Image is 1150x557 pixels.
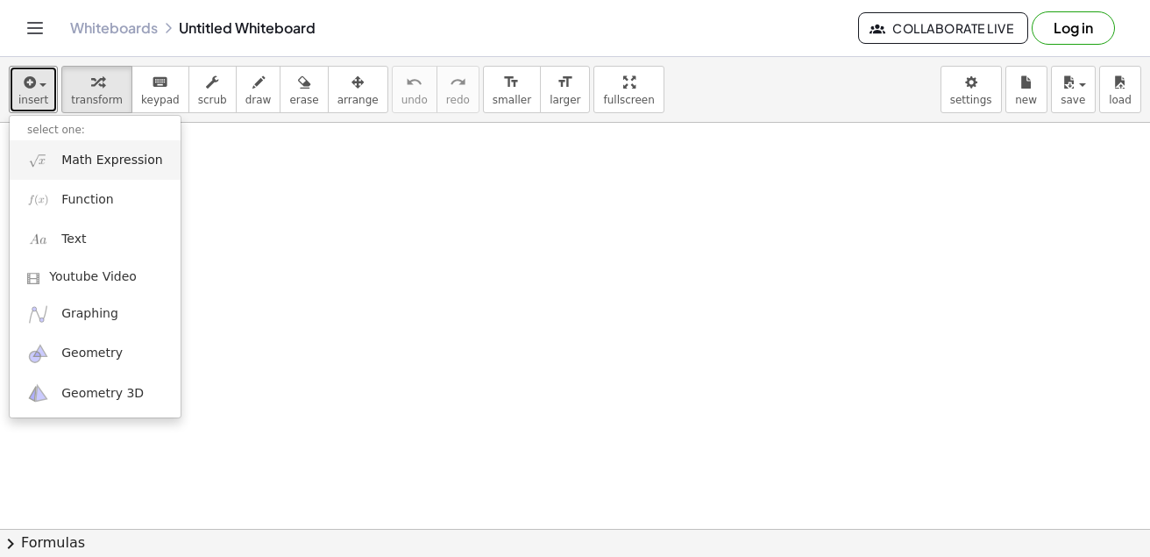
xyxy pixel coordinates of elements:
span: Function [61,191,114,209]
img: ggb-geometry.svg [27,343,49,365]
span: transform [71,94,123,106]
span: redo [446,94,470,106]
button: settings [941,66,1002,113]
i: undo [406,72,422,93]
a: Graphing [10,295,181,334]
a: Function [10,180,181,219]
a: Geometry [10,334,181,374]
button: redoredo [437,66,479,113]
button: fullscreen [593,66,664,113]
button: undoundo [392,66,437,113]
span: Collaborate Live [873,20,1013,36]
a: Whiteboards [70,19,158,37]
a: Geometry 3D [10,374,181,413]
span: Geometry [61,345,123,362]
i: keyboard [152,72,168,93]
button: transform [61,66,132,113]
span: load [1109,94,1132,106]
img: ggb-graphing.svg [27,303,49,325]
img: ggb-3d.svg [27,382,49,404]
button: format_sizesmaller [483,66,541,113]
button: format_sizelarger [540,66,590,113]
span: keypad [141,94,180,106]
span: Text [61,231,86,248]
button: draw [236,66,281,113]
span: scrub [198,94,227,106]
a: Youtube Video [10,260,181,295]
span: settings [950,94,992,106]
button: keyboardkeypad [131,66,189,113]
button: load [1099,66,1141,113]
span: fullscreen [603,94,654,106]
span: Geometry 3D [61,385,144,403]
span: erase [289,94,318,106]
span: larger [550,94,580,106]
button: arrange [328,66,388,113]
img: Aa.png [27,229,49,251]
span: save [1061,94,1085,106]
img: sqrt_x.png [27,149,49,171]
img: f_x.png [27,189,49,211]
a: Math Expression [10,140,181,180]
span: draw [245,94,272,106]
span: undo [401,94,428,106]
button: erase [280,66,328,113]
span: new [1015,94,1037,106]
a: Text [10,220,181,260]
i: format_size [557,72,573,93]
button: save [1051,66,1096,113]
button: Toggle navigation [21,14,49,42]
span: Math Expression [61,152,162,169]
i: redo [450,72,466,93]
button: Log in [1032,11,1115,45]
span: Youtube Video [49,268,137,286]
span: smaller [493,94,531,106]
button: Collaborate Live [858,12,1028,44]
span: insert [18,94,48,106]
span: Graphing [61,305,118,323]
button: insert [9,66,58,113]
button: new [1005,66,1047,113]
button: scrub [188,66,237,113]
li: select one: [10,120,181,140]
span: arrange [337,94,379,106]
i: format_size [503,72,520,93]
